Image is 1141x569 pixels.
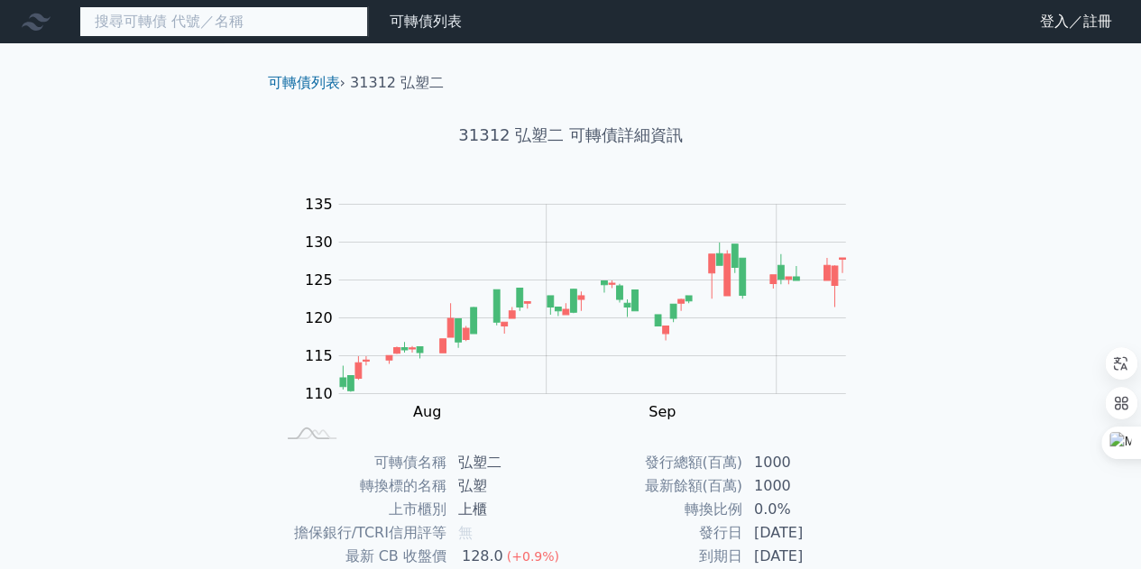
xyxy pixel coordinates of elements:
[743,498,867,521] td: 0.0%
[268,72,345,94] li: ›
[743,545,867,568] td: [DATE]
[743,521,867,545] td: [DATE]
[275,521,447,545] td: 擔保銀行/TCRI信用評等
[447,451,571,474] td: 弘塑二
[390,13,462,30] a: 可轉債列表
[413,403,441,420] tspan: Aug
[275,451,447,474] td: 可轉債名稱
[1026,7,1127,36] a: 登入／註冊
[305,385,333,402] tspan: 110
[571,545,743,568] td: 到期日
[458,524,473,541] span: 無
[571,451,743,474] td: 發行總額(百萬)
[571,474,743,498] td: 最新餘額(百萬)
[295,196,872,420] g: Chart
[447,474,571,498] td: 弘塑
[253,123,888,148] h1: 31312 弘塑二 可轉債詳細資訊
[79,6,368,37] input: 搜尋可轉債 代號／名稱
[350,72,444,94] li: 31312 弘塑二
[458,546,507,567] div: 128.0
[743,451,867,474] td: 1000
[305,234,333,251] tspan: 130
[275,545,447,568] td: 最新 CB 收盤價
[743,474,867,498] td: 1000
[275,474,447,498] td: 轉換標的名稱
[447,498,571,521] td: 上櫃
[305,347,333,364] tspan: 115
[571,521,743,545] td: 發行日
[305,271,333,289] tspan: 125
[507,549,559,564] span: (+0.9%)
[571,498,743,521] td: 轉換比例
[275,498,447,521] td: 上市櫃別
[305,196,333,213] tspan: 135
[649,403,676,420] tspan: Sep
[268,74,340,91] a: 可轉債列表
[305,309,333,326] tspan: 120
